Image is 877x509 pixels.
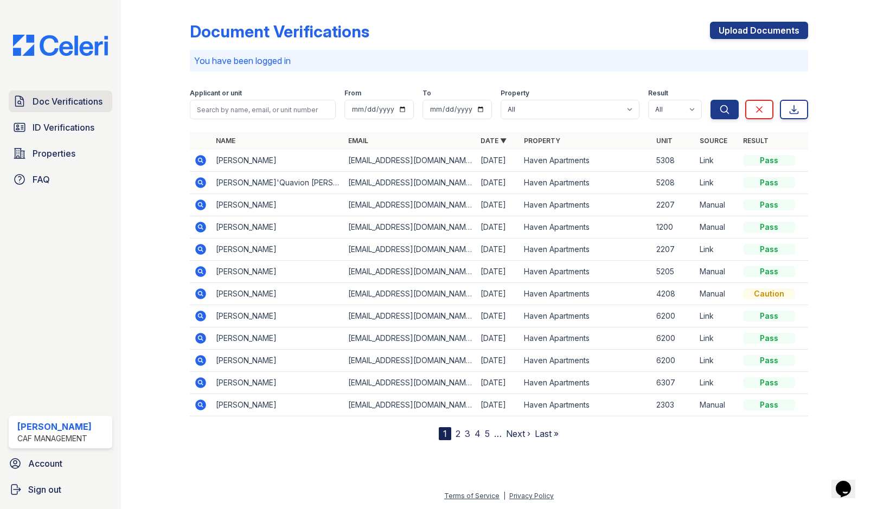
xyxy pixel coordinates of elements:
td: Haven Apartments [520,283,652,305]
td: Link [695,327,739,350]
a: 3 [465,428,470,439]
td: [DATE] [476,172,520,194]
td: 4208 [652,283,695,305]
td: Link [695,150,739,172]
td: [EMAIL_ADDRESS][DOMAIN_NAME] [344,350,476,372]
span: … [494,427,502,440]
span: FAQ [33,173,50,186]
label: To [423,89,431,98]
td: [PERSON_NAME] [212,372,344,394]
div: Pass [743,266,795,277]
div: Pass [743,244,795,255]
td: Haven Apartments [520,194,652,216]
td: Haven Apartments [520,372,652,394]
a: 4 [475,428,481,439]
td: [PERSON_NAME] [212,283,344,305]
td: [EMAIL_ADDRESS][DOMAIN_NAME] [344,172,476,194]
td: [PERSON_NAME]'Quavion [PERSON_NAME] [212,172,344,194]
span: Sign out [28,483,61,496]
td: [EMAIL_ADDRESS][DOMAIN_NAME] [344,239,476,261]
td: [DATE] [476,194,520,216]
td: [EMAIL_ADDRESS][DOMAIN_NAME] [344,194,476,216]
a: Next › [506,428,530,439]
a: Doc Verifications [9,91,112,112]
a: Name [216,137,235,145]
td: Haven Apartments [520,172,652,194]
td: [PERSON_NAME] [212,216,344,239]
td: [PERSON_NAME] [212,305,344,327]
div: Document Verifications [190,22,369,41]
td: [EMAIL_ADDRESS][DOMAIN_NAME] [344,283,476,305]
td: [DATE] [476,350,520,372]
input: Search by name, email, or unit number [190,100,336,119]
a: Terms of Service [444,492,500,500]
td: [DATE] [476,261,520,283]
td: [EMAIL_ADDRESS][DOMAIN_NAME] [344,261,476,283]
td: Link [695,305,739,327]
div: Pass [743,222,795,233]
a: Account [4,453,117,474]
td: Manual [695,283,739,305]
div: Pass [743,155,795,166]
div: Pass [743,400,795,410]
a: Source [700,137,727,145]
td: [DATE] [476,239,520,261]
div: Pass [743,355,795,366]
td: Manual [695,261,739,283]
span: ID Verifications [33,121,94,134]
td: [EMAIL_ADDRESS][DOMAIN_NAME] [344,305,476,327]
label: Result [648,89,668,98]
td: [PERSON_NAME] [212,394,344,416]
a: Properties [9,143,112,164]
div: | [503,492,505,500]
div: Pass [743,311,795,321]
div: [PERSON_NAME] [17,420,92,433]
td: Manual [695,394,739,416]
td: [EMAIL_ADDRESS][DOMAIN_NAME] [344,394,476,416]
div: Pass [743,199,795,210]
td: [DATE] [476,327,520,350]
td: Haven Apartments [520,239,652,261]
td: Haven Apartments [520,394,652,416]
td: Link [695,350,739,372]
iframe: chat widget [831,466,866,498]
label: From [344,89,361,98]
span: Doc Verifications [33,95,103,108]
td: [DATE] [476,305,520,327]
div: Pass [743,377,795,388]
div: CAF Management [17,433,92,444]
td: 5308 [652,150,695,172]
a: 2 [456,428,460,439]
td: 2207 [652,239,695,261]
td: [PERSON_NAME] [212,150,344,172]
td: [DATE] [476,150,520,172]
td: 6307 [652,372,695,394]
td: [PERSON_NAME] [212,194,344,216]
td: Haven Apartments [520,305,652,327]
div: Caution [743,288,795,299]
p: You have been logged in [194,54,804,67]
td: Haven Apartments [520,216,652,239]
td: Haven Apartments [520,350,652,372]
td: [PERSON_NAME] [212,327,344,350]
td: Link [695,239,739,261]
td: [EMAIL_ADDRESS][DOMAIN_NAME] [344,150,476,172]
td: [EMAIL_ADDRESS][DOMAIN_NAME] [344,216,476,239]
td: Haven Apartments [520,327,652,350]
td: Manual [695,216,739,239]
td: 5208 [652,172,695,194]
td: Manual [695,194,739,216]
td: Haven Apartments [520,261,652,283]
label: Property [501,89,529,98]
a: Property [524,137,560,145]
td: [DATE] [476,283,520,305]
td: Haven Apartments [520,150,652,172]
a: 5 [485,428,490,439]
a: ID Verifications [9,117,112,138]
td: 6200 [652,350,695,372]
a: Email [348,137,368,145]
span: Account [28,457,62,470]
td: Link [695,372,739,394]
a: FAQ [9,169,112,190]
a: Last » [535,428,559,439]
